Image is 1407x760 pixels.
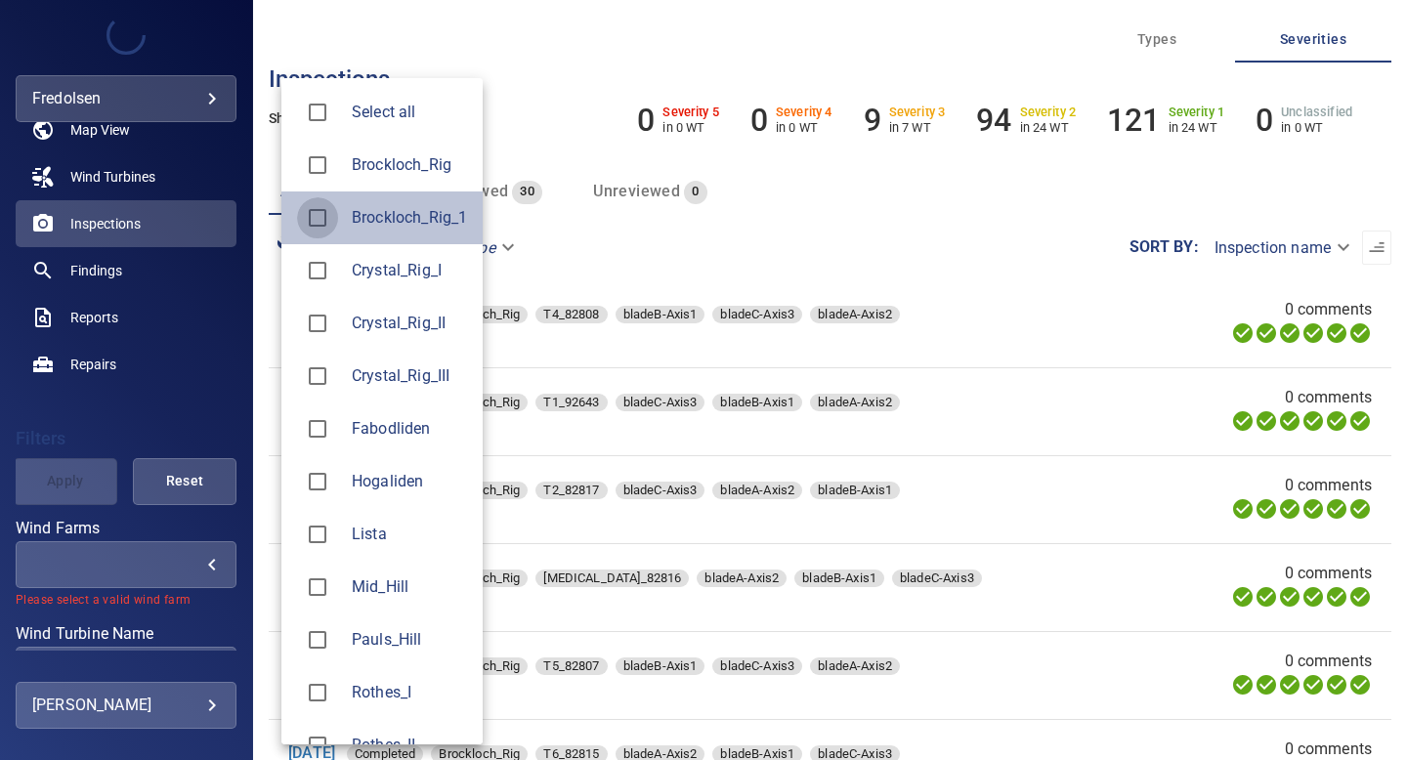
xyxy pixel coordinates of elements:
span: Lista [297,514,338,555]
span: Brockloch_Rig [297,145,338,186]
span: Mid_Hill [297,567,338,608]
div: Wind Farms Crystal_Rig_III [352,364,467,388]
div: Wind Farms Crystal_Rig_II [352,312,467,335]
span: Mid_Hill [352,575,467,599]
div: Wind Farms Pauls_Hill [352,628,467,652]
span: Fabodliden [352,417,467,441]
span: Brockloch_Rig_1 [297,197,338,238]
div: Wind Farms Hogaliden [352,470,467,493]
span: Rothes_I [352,681,467,704]
div: Wind Farms Crystal_Rig_I [352,259,467,282]
span: Rothes_II [352,734,467,757]
div: Wind Farms Rothes_II [352,734,467,757]
div: Wind Farms Fabodliden [352,417,467,441]
span: Brockloch_Rig_1 [352,206,467,230]
span: Pauls_Hill [352,628,467,652]
span: Crystal_Rig_I [297,250,338,291]
span: Crystal_Rig_I [352,259,467,282]
span: Lista [352,523,467,546]
span: Rothes_I [297,672,338,713]
div: Wind Farms Lista [352,523,467,546]
div: Wind Farms Brockloch_Rig [352,153,467,177]
span: Crystal_Rig_III [352,364,467,388]
span: Brockloch_Rig [352,153,467,177]
div: Wind Farms Rothes_I [352,681,467,704]
div: Wind Farms Mid_Hill [352,575,467,599]
span: Select all [352,101,467,124]
span: Hogaliden [297,461,338,502]
span: Crystal_Rig_II [297,303,338,344]
span: Pauls_Hill [297,619,338,660]
span: Crystal_Rig_III [297,356,338,397]
span: Fabodliden [297,408,338,449]
span: Hogaliden [352,470,467,493]
div: Wind Farms Brockloch_Rig_1 [352,206,467,230]
span: Crystal_Rig_II [352,312,467,335]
